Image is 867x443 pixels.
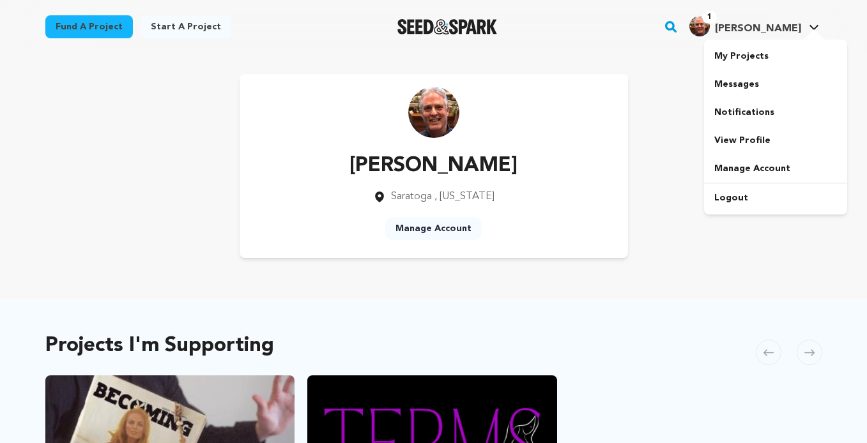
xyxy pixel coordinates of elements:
div: Dave C.'s Profile [689,16,801,36]
p: [PERSON_NAME] [349,151,518,181]
span: Saratoga [391,191,432,202]
span: [PERSON_NAME] [715,24,801,34]
a: Notifications [704,98,847,126]
a: Messages [704,70,847,98]
a: Dave C.'s Profile [687,13,822,36]
a: View Profile [704,126,847,154]
a: Manage Account [385,217,482,240]
img: Seed&Spark Logo Dark Mode [397,19,498,34]
a: Manage Account [704,154,847,183]
span: Dave C.'s Profile [687,13,822,40]
a: Seed&Spark Homepage [397,19,498,34]
a: Fund a project [45,15,133,38]
img: bb4606bb6ce95ec4.jpg [689,16,710,36]
a: Logout [704,184,847,212]
span: , [US_STATE] [434,191,495,202]
a: Start a project [141,15,231,38]
h2: Projects I'm Supporting [45,337,274,355]
a: My Projects [704,42,847,70]
span: 1 [702,11,717,24]
img: https://seedandspark-static.s3.us-east-2.amazonaws.com/images/User/002/162/929/medium/bb4606bb6ce... [408,87,459,138]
